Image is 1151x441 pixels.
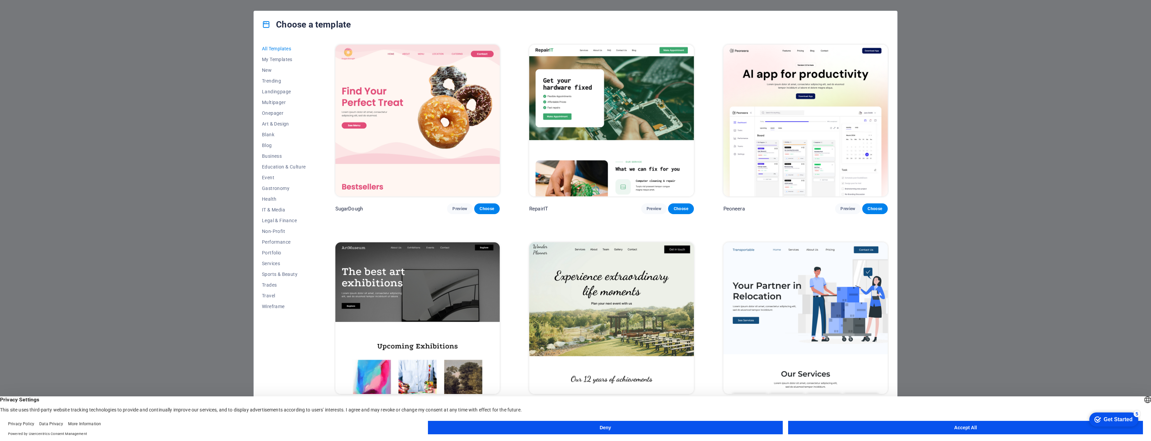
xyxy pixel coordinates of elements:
[262,89,306,94] span: Landingpage
[262,304,306,309] span: Wireframe
[262,143,306,148] span: Blog
[50,1,56,8] div: 5
[262,65,306,76] button: New
[529,45,694,196] img: RepairIT
[262,110,306,116] span: Onepager
[335,242,500,394] img: Art Museum
[723,205,745,212] p: Peoneera
[447,203,473,214] button: Preview
[262,67,306,73] span: New
[262,76,306,86] button: Trending
[262,57,306,62] span: My Templates
[723,45,888,196] img: Peoneera
[262,183,306,194] button: Gastronomy
[641,203,667,214] button: Preview
[262,239,306,245] span: Performance
[262,280,306,290] button: Trades
[480,206,494,211] span: Choose
[262,54,306,65] button: My Templates
[262,108,306,118] button: Onepager
[262,151,306,161] button: Business
[262,78,306,84] span: Trending
[262,175,306,180] span: Event
[262,121,306,127] span: Art & Design
[262,43,306,54] button: All Templates
[673,206,688,211] span: Choose
[647,206,661,211] span: Preview
[262,282,306,288] span: Trades
[262,290,306,301] button: Travel
[840,206,855,211] span: Preview
[262,194,306,204] button: Health
[862,203,888,214] button: Choose
[262,293,306,298] span: Travel
[20,7,49,13] div: Get Started
[262,272,306,277] span: Sports & Beauty
[262,229,306,234] span: Non-Profit
[262,247,306,258] button: Portfolio
[868,206,882,211] span: Choose
[262,118,306,129] button: Art & Design
[262,153,306,159] span: Business
[262,129,306,140] button: Blank
[262,218,306,223] span: Legal & Finance
[335,45,500,196] img: SugarDough
[529,242,694,394] img: Wonder Planner
[262,161,306,172] button: Education & Culture
[262,250,306,255] span: Portfolio
[5,3,54,17] div: Get Started 5 items remaining, 0% complete
[529,205,548,212] p: RepairIT
[262,164,306,169] span: Education & Culture
[262,207,306,212] span: IT & Media
[668,203,694,214] button: Choose
[262,237,306,247] button: Performance
[262,301,306,312] button: Wireframe
[262,97,306,108] button: Multipager
[262,172,306,183] button: Event
[835,203,861,214] button: Preview
[262,132,306,137] span: Blank
[262,86,306,97] button: Landingpage
[262,215,306,226] button: Legal & Finance
[262,269,306,280] button: Sports & Beauty
[723,242,888,394] img: Transportable
[262,100,306,105] span: Multipager
[262,196,306,202] span: Health
[262,226,306,237] button: Non-Profit
[262,186,306,191] span: Gastronomy
[452,206,467,211] span: Preview
[262,204,306,215] button: IT & Media
[474,203,500,214] button: Choose
[262,261,306,266] span: Services
[262,19,351,30] h4: Choose a template
[262,46,306,51] span: All Templates
[262,140,306,151] button: Blog
[262,258,306,269] button: Services
[335,205,363,212] p: SugarDough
